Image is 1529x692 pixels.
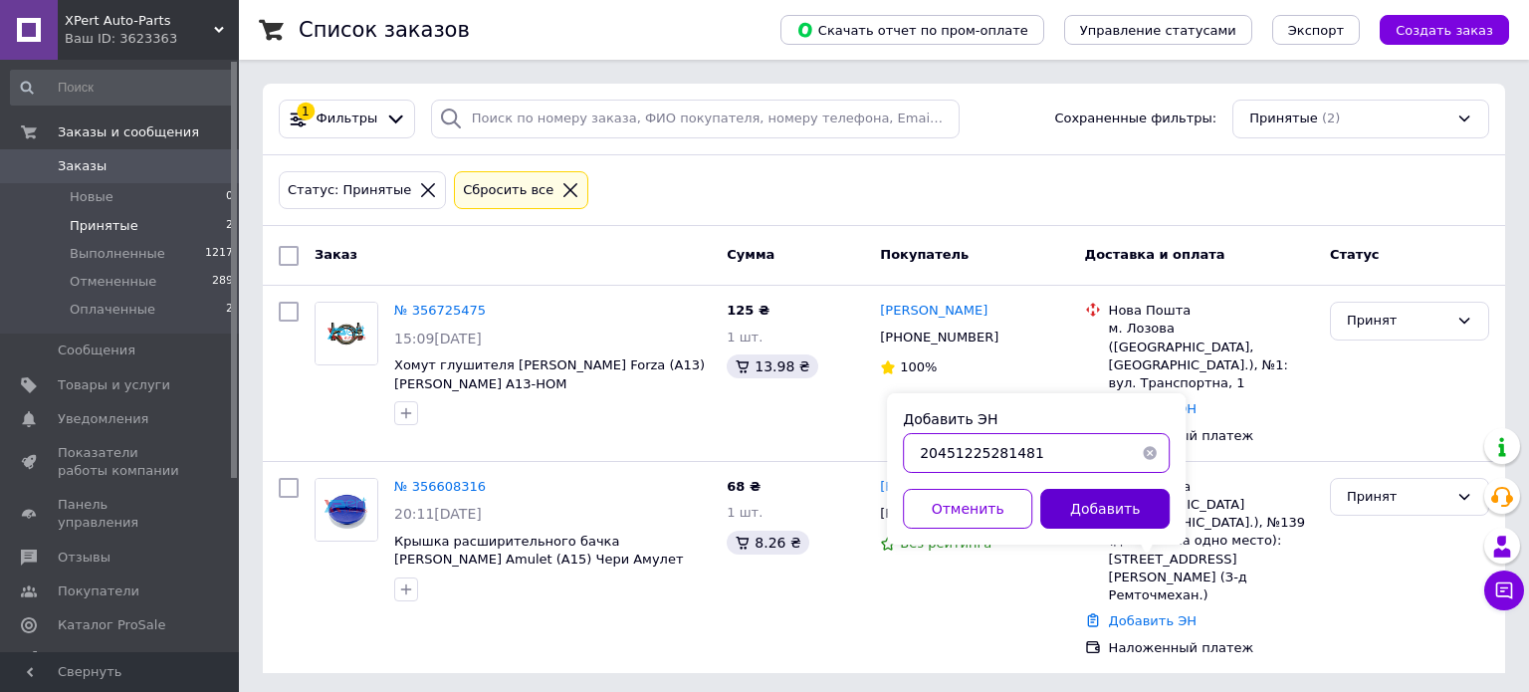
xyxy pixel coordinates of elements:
[1396,23,1493,38] span: Создать заказ
[900,536,991,551] span: Без рейтинга
[394,303,486,318] a: № 356725475
[900,359,937,374] span: 100%
[880,302,987,321] a: [PERSON_NAME]
[1080,23,1236,38] span: Управление статусами
[876,325,1002,350] div: [PHONE_NUMBER]
[70,301,155,319] span: Оплаченные
[1484,571,1524,610] button: Чат с покупателем
[58,123,199,141] span: Заказы и сообщения
[315,478,378,542] a: Фото товару
[1322,111,1340,125] span: (2)
[1054,110,1216,128] span: Сохраненные фильтры:
[394,506,482,522] span: 20:11[DATE]
[1109,427,1314,445] div: Наложенный платеж
[903,411,997,427] label: Добавить ЭН
[394,534,683,585] a: Крышка расширительного бачка [PERSON_NAME] Amulet (A15) Чери Амулет A11-1311120
[70,245,165,263] span: Выполненные
[780,15,1044,45] button: Скачать отчет по пром-оплате
[58,616,165,634] span: Каталог ProSale
[1040,489,1170,529] button: Добавить
[1109,478,1314,496] div: Нова Пошта
[1347,311,1448,332] div: Принят
[58,549,110,567] span: Отзывы
[431,100,961,138] input: Поиск по номеру заказа, ФИО покупателя, номеру телефона, Email, номеру накладной
[58,342,135,359] span: Сообщения
[394,479,486,494] a: № 356608316
[1130,433,1170,473] button: Очистить
[727,247,774,262] span: Сумма
[284,180,415,201] div: Статус: Принятые
[880,478,987,497] a: [PERSON_NAME]
[727,330,763,345] span: 1 шт.
[1360,22,1509,37] a: Создать заказ
[226,217,233,235] span: 2
[727,303,769,318] span: 125 ₴
[727,505,763,520] span: 1 шт.
[297,103,315,120] div: 1
[1064,15,1252,45] button: Управление статусами
[58,157,107,175] span: Заказы
[1109,496,1314,604] div: [GEOGRAPHIC_DATA] ([GEOGRAPHIC_DATA].), №139 (до 30 кг на одно место): [STREET_ADDRESS][PERSON_NA...
[903,489,1032,529] button: Отменить
[212,273,233,291] span: 289
[1249,110,1318,128] span: Принятые
[58,444,184,480] span: Показатели работы компании
[727,479,761,494] span: 68 ₴
[70,217,138,235] span: Принятые
[58,496,184,532] span: Панель управления
[459,180,557,201] div: Сбросить все
[876,501,1002,527] div: [PHONE_NUMBER]
[1330,247,1380,262] span: Статус
[1347,487,1448,508] div: Принят
[1380,15,1509,45] button: Создать заказ
[299,18,470,42] h1: Список заказов
[58,410,148,428] span: Уведомления
[58,650,131,668] span: Аналитика
[1109,639,1314,657] div: Наложенный платеж
[65,30,239,48] div: Ваш ID: 3623363
[1288,23,1344,38] span: Экспорт
[10,70,235,106] input: Поиск
[316,303,377,364] img: Фото товару
[70,188,113,206] span: Новые
[796,21,1028,39] span: Скачать отчет по пром-оплате
[1272,15,1360,45] button: Экспорт
[1109,302,1314,320] div: Нова Пошта
[65,12,214,30] span: XPert Auto-Parts
[226,188,233,206] span: 0
[394,357,705,391] a: Хомут глушителя [PERSON_NAME] Forza (A13) [PERSON_NAME] A13-HOM
[226,301,233,319] span: 2
[315,247,357,262] span: Заказ
[1109,320,1314,392] div: м. Лозова ([GEOGRAPHIC_DATA], [GEOGRAPHIC_DATA].), №1: вул. Транспортна, 1
[1109,613,1197,628] a: Добавить ЭН
[58,582,139,600] span: Покупатели
[1085,247,1225,262] span: Доставка и оплата
[727,354,817,378] div: 13.98 ₴
[316,479,377,541] img: Фото товару
[880,247,969,262] span: Покупатель
[394,331,482,346] span: 15:09[DATE]
[70,273,156,291] span: Отмененные
[315,302,378,365] a: Фото товару
[317,110,378,128] span: Фильтры
[727,531,808,555] div: 8.26 ₴
[205,245,233,263] span: 1217
[58,376,170,394] span: Товары и услуги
